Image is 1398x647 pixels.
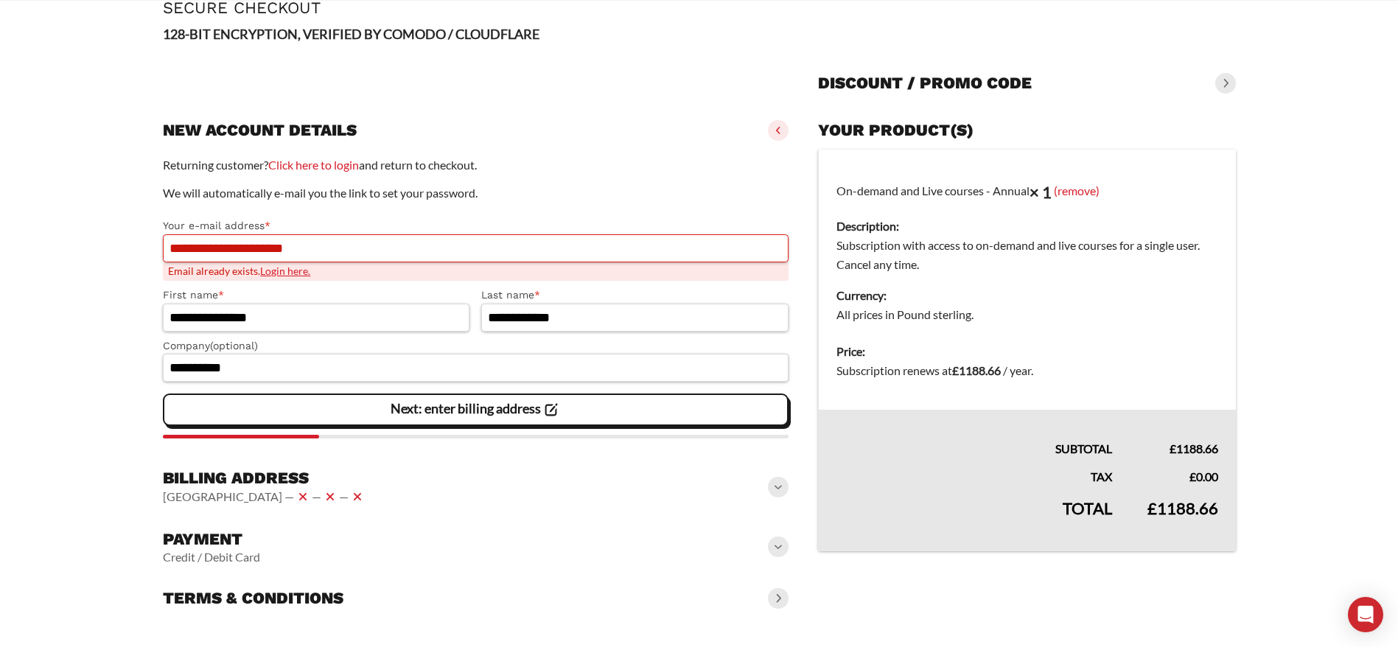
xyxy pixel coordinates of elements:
div: Open Intercom Messenger [1348,597,1383,632]
h3: Discount / promo code [818,73,1032,94]
label: Company [163,338,789,354]
span: £ [1147,498,1157,518]
span: (optional) [210,340,258,352]
vaadin-button: Next: enter billing address [163,394,789,426]
label: Your e-mail address [163,217,789,234]
bdi: 1188.66 [1170,441,1218,455]
strong: 128-BIT ENCRYPTION, VERIFIED BY COMODO / CLOUDFLARE [163,26,539,42]
span: £ [1189,469,1196,483]
dt: Currency: [836,286,1217,305]
th: Tax [819,458,1130,486]
label: Last name [481,287,789,304]
th: Total [819,486,1130,551]
bdi: 0.00 [1189,469,1218,483]
h3: Terms & conditions [163,588,343,609]
bdi: 1188.66 [952,363,1001,377]
a: Login here. [260,265,310,277]
h3: Payment [163,529,260,550]
dt: Price: [836,342,1217,361]
a: (remove) [1054,183,1100,197]
span: / year [1003,363,1031,377]
label: First name [163,287,470,304]
dt: Description: [836,217,1217,236]
vaadin-horizontal-layout: Credit / Debit Card [163,550,260,564]
span: Email already exists. [163,262,789,281]
p: We will automatically e-mail you the link to set your password. [163,183,789,203]
a: Click here to login [268,158,359,172]
th: Subtotal [819,410,1130,458]
p: Returning customer? and return to checkout. [163,155,789,175]
span: £ [952,363,959,377]
span: £ [1170,441,1176,455]
bdi: 1188.66 [1147,498,1218,518]
span: Subscription renews at . [836,363,1033,377]
dd: All prices in Pound sterling. [836,305,1217,324]
vaadin-horizontal-layout: [GEOGRAPHIC_DATA] — — — [163,488,366,506]
strong: × 1 [1030,182,1052,202]
dd: Subscription with access to on-demand and live courses for a single user. Cancel any time. [836,236,1217,274]
h3: Billing address [163,468,366,489]
h3: New account details [163,120,357,141]
td: On-demand and Live courses - Annual [819,150,1236,334]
